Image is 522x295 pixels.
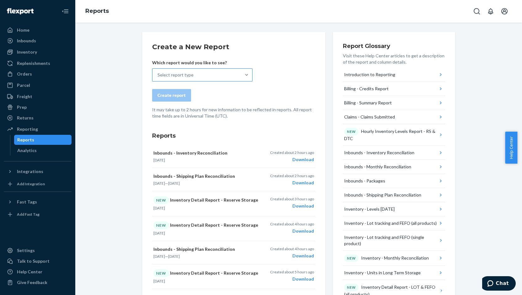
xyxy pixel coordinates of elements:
[343,124,445,146] button: NEWHourly Inventory Levels Report - RS & DTC
[270,228,314,234] div: Download
[153,173,259,179] p: Inbounds - Shipping Plan Reconciliation
[270,150,314,155] p: Created about 2 hours ago
[17,247,35,254] div: Settings
[343,110,445,124] button: Claims - Claims Submitted
[152,191,315,216] button: NEWInventory Detail Report - Reserve Storage[DATE]Created about 3 hours agoDownload
[344,71,395,78] div: Introduction to Reporting
[17,269,42,275] div: Help Center
[153,196,169,204] div: NEW
[482,276,516,292] iframe: Opens a widget where you can chat to one of our agents
[343,53,445,65] p: Visit these Help Center articles to get a description of the report and column details.
[4,277,72,287] button: Give Feedback
[153,221,259,229] p: Inventory Detail Report - Reserve Storage
[17,212,40,217] div: Add Fast Tag
[168,254,180,259] time: [DATE]
[344,220,437,226] div: Inventory - Lot tracking and FEFO (all products)
[152,216,315,241] button: NEWInventory Detail Report - Reserve Storage[DATE]Created about 4 hours agoDownload
[168,181,180,186] time: [DATE]
[4,197,72,207] button: Fast Tags
[347,129,356,134] p: NEW
[153,279,165,283] time: [DATE]
[4,179,72,189] a: Add Integration
[343,160,445,174] button: Inbounds - Monthly Reconciliation
[4,256,72,266] button: Talk to Support
[152,264,315,289] button: NEWInventory Detail Report - Reserve Storage[DATE]Created about 5 hours agoDownload
[270,180,314,186] div: Download
[505,132,517,164] button: Help Center
[343,82,445,96] button: Billing - Credits Report
[152,241,315,264] button: Inbounds - Shipping Plan Reconciliation[DATE]—[DATE]Created about 4 hours agoDownload
[153,269,259,277] p: Inventory Detail Report - Reserve Storage
[17,137,34,143] div: Reports
[17,71,32,77] div: Orders
[347,285,356,290] p: NEW
[343,202,445,216] button: Inventory - Levels [DATE]
[343,216,445,230] button: Inventory - Lot tracking and FEFO (all products)
[17,27,29,33] div: Home
[59,5,72,18] button: Close Navigation
[153,221,169,229] div: NEW
[4,47,72,57] a: Inventory
[17,279,47,286] div: Give Feedback
[4,25,72,35] a: Home
[152,145,315,168] button: Inbounds - Inventory Reconciliation[DATE]Created about 2 hours agoDownload
[344,192,421,198] div: Inbounds - Shipping Plan Reconciliation
[152,89,191,102] button: Create report
[344,270,421,276] div: Inventory - Units in Long Term Storage
[17,104,27,110] div: Prep
[270,203,314,209] div: Download
[4,209,72,219] a: Add Fast Tag
[343,251,445,266] button: NEWInventory - Monthly Reconciliation
[270,246,314,251] p: Created about 4 hours ago
[153,269,169,277] div: NEW
[7,8,34,14] img: Flexport logo
[17,258,50,264] div: Talk to Support
[17,82,30,88] div: Parcel
[4,245,72,255] a: Settings
[153,206,165,210] time: [DATE]
[343,188,445,202] button: Inbounds - Shipping Plan Reconciliation
[344,114,395,120] div: Claims - Claims Submitted
[85,8,109,14] a: Reports
[157,92,186,98] div: Create report
[344,164,411,170] div: Inbounds - Monthly Reconciliation
[153,231,165,235] time: [DATE]
[17,93,32,100] div: Freight
[153,150,259,156] p: Inbounds - Inventory Reconciliation
[153,181,259,186] p: —
[153,158,165,162] time: [DATE]
[14,145,72,155] a: Analytics
[152,168,315,191] button: Inbounds - Shipping Plan Reconciliation[DATE]—[DATE]Created about 2 hours agoDownload
[17,199,37,205] div: Fast Tags
[270,269,314,275] p: Created about 5 hours ago
[484,5,497,18] button: Open notifications
[344,128,438,142] div: Hourly Inventory Levels Report - RS & DTC
[17,168,43,175] div: Integrations
[153,254,259,259] p: —
[471,5,483,18] button: Open Search Box
[270,156,314,163] div: Download
[4,267,72,277] a: Help Center
[152,107,315,119] p: It may take up to 2 hours for new information to be reflected in reports. All report time fields ...
[152,60,253,66] p: Which report would you like to see?
[343,146,445,160] button: Inbounds - Inventory Reconciliation
[344,178,385,184] div: Inbounds - Packages
[4,36,72,46] a: Inbounds
[17,147,37,154] div: Analytics
[4,102,72,112] a: Prep
[343,230,445,251] button: Inventory - Lot tracking and FEFO (single product)
[498,5,511,18] button: Open account menu
[270,173,314,178] p: Created about 2 hours ago
[4,58,72,68] a: Replenishments
[343,42,445,50] h3: Report Glossary
[270,196,314,202] p: Created about 3 hours ago
[343,174,445,188] button: Inbounds - Packages
[344,206,395,212] div: Inventory - Levels [DATE]
[80,2,114,20] ol: breadcrumbs
[344,150,414,156] div: Inbounds - Inventory Reconciliation
[152,42,315,52] h2: Create a New Report
[270,221,314,227] p: Created about 4 hours ago
[14,135,72,145] a: Reports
